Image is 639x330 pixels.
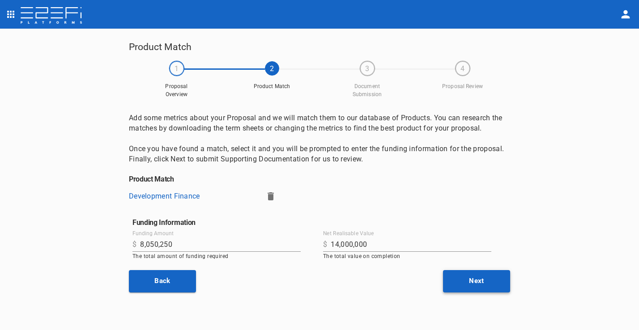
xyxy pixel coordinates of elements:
label: Funding Amount [132,229,174,237]
p: $ [323,239,327,250]
p: The total value on completion [323,253,491,259]
label: Net Realisable Value [323,229,374,237]
h6: Product Match [129,175,174,183]
p: $ [132,239,136,250]
p: Add some metrics about your Proposal and we will match them to our database of Products. You can ... [129,113,510,164]
span: Document Submission [345,83,390,98]
span: Proposal Overview [154,83,199,98]
p: The total amount of funding required [132,253,301,259]
h5: Product Match [129,39,510,55]
a: Development Finance [129,192,200,200]
span: Proposal Review [440,83,485,90]
h6: Funding Information [132,218,510,227]
button: Back [129,270,196,292]
span: Product Match [250,83,294,90]
button: Next [443,270,510,292]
